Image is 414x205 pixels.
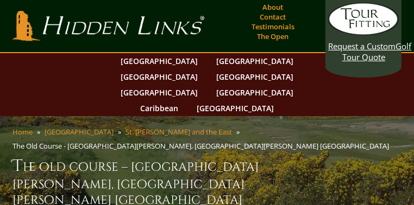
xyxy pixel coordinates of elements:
a: [GEOGRAPHIC_DATA] [211,85,299,100]
li: The Old Course - [GEOGRAPHIC_DATA][PERSON_NAME], [GEOGRAPHIC_DATA][PERSON_NAME] [GEOGRAPHIC_DATA] [12,141,393,151]
a: [GEOGRAPHIC_DATA] [191,100,279,116]
a: Contact [257,9,288,24]
a: [GEOGRAPHIC_DATA] [115,53,203,69]
a: Caribbean [135,100,184,116]
a: The Open [254,29,291,44]
a: Home [12,127,33,137]
a: [GEOGRAPHIC_DATA] [211,53,299,69]
a: Testimonials [249,19,297,34]
a: [GEOGRAPHIC_DATA] [115,69,203,85]
a: Request a CustomGolf Tour Quote [328,3,399,62]
a: St. [PERSON_NAME] and the East [126,127,232,137]
a: [GEOGRAPHIC_DATA] [45,127,114,137]
a: [GEOGRAPHIC_DATA] [211,69,299,85]
span: Request a Custom [328,41,396,52]
a: [GEOGRAPHIC_DATA] [115,85,203,100]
